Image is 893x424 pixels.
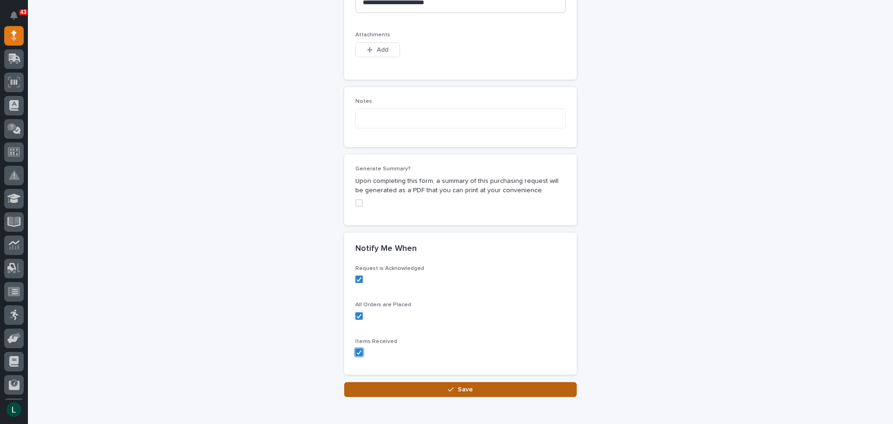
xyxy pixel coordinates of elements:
div: Notifications43 [12,11,24,26]
span: Items Received [355,339,397,344]
span: Add [377,46,388,54]
p: 43 [20,9,27,15]
span: All Orders are Placed [355,302,411,308]
span: Attachments [355,32,390,38]
span: Notes [355,99,372,104]
span: Generate Summary? [355,166,411,172]
span: Request is Acknowledged [355,266,424,271]
p: Upon completing this form, a summary of this purchasing request will be generated as a PDF that y... [355,176,566,196]
button: Notifications [4,6,24,25]
span: Save [458,385,473,394]
button: Save [344,382,577,397]
h2: Notify Me When [355,244,417,254]
button: users-avatar [4,400,24,419]
button: Add [355,42,400,57]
